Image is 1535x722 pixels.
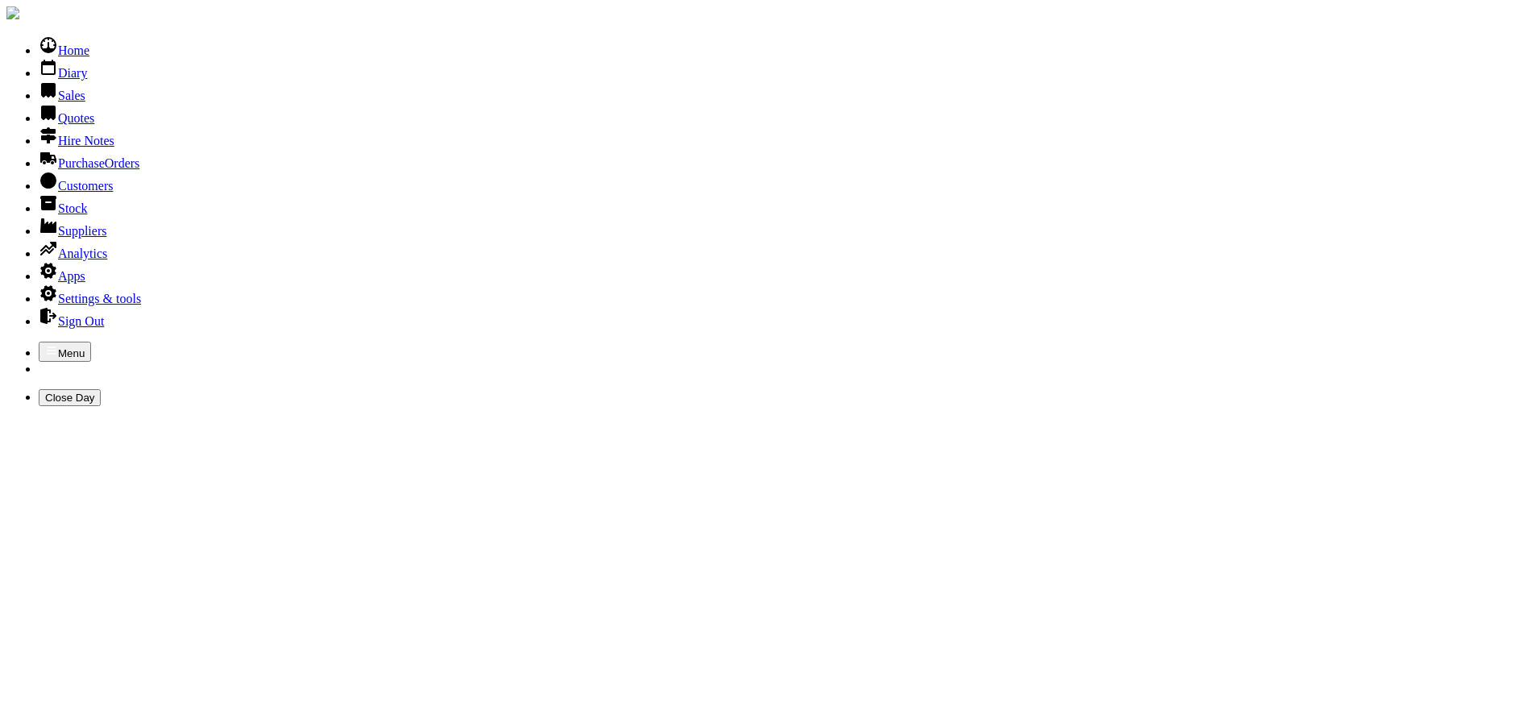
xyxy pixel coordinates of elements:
[39,111,94,125] a: Quotes
[39,247,107,260] a: Analytics
[39,224,106,238] a: Suppliers
[39,314,104,328] a: Sign Out
[39,193,1529,216] li: Stock
[39,44,89,57] a: Home
[39,134,114,147] a: Hire Notes
[39,66,87,80] a: Diary
[39,292,141,305] a: Settings & tools
[39,126,1529,148] li: Hire Notes
[39,342,91,362] button: Menu
[39,389,101,406] button: Close Day
[39,81,1529,103] li: Sales
[39,216,1529,239] li: Suppliers
[39,179,113,193] a: Customers
[39,201,87,215] a: Stock
[39,156,139,170] a: PurchaseOrders
[6,6,19,19] img: companylogo.jpg
[39,269,85,283] a: Apps
[39,89,85,102] a: Sales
